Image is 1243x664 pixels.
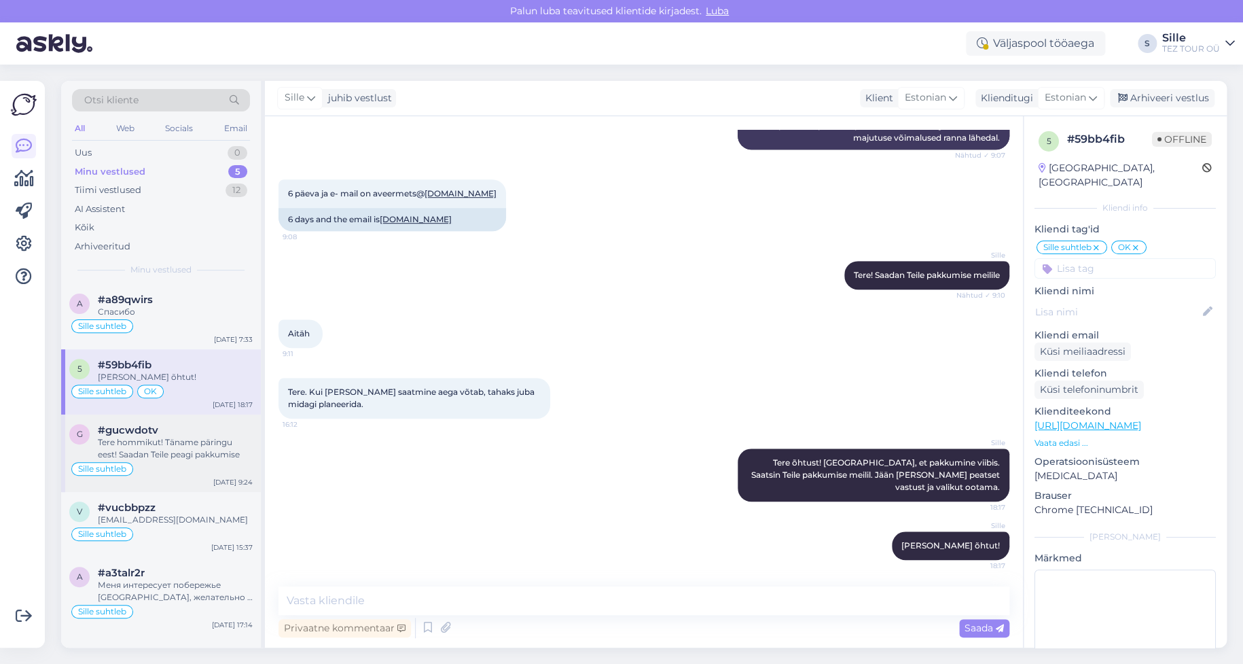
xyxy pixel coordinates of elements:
[1162,43,1220,54] div: TEZ TOUR OÜ
[1034,531,1216,543] div: [PERSON_NAME]
[285,90,304,105] span: Sille
[98,436,253,461] div: Tere hommikut! Täname päringu eest! Saadan Teile peagi pakkumise
[1162,33,1235,54] a: SilleTEZ TOUR OÜ
[77,429,83,439] span: g
[283,232,334,242] span: 9:08
[1034,455,1216,469] p: Operatsioonisüsteem
[75,221,94,234] div: Kõik
[1034,437,1216,449] p: Vaata edasi ...
[1118,243,1131,251] span: OK
[1034,258,1216,279] input: Lisa tag
[954,521,1005,531] span: Sille
[77,298,83,309] span: a
[213,400,253,410] div: [DATE] 18:17
[226,184,247,197] div: 12
[228,165,247,179] div: 5
[1034,284,1216,298] p: Kliendi nimi
[751,457,1002,492] span: Tere õhtust! [GEOGRAPHIC_DATA], et pakkumine viibis. Saatsin Teile pakkumise meilil. Jään [PERSON...
[954,502,1005,512] span: 18:17
[75,203,125,216] div: AI Assistent
[84,93,139,107] span: Otsi kliente
[702,5,733,17] span: Luba
[323,91,392,105] div: juhib vestlust
[860,91,893,105] div: Klient
[78,387,126,396] span: Sille suhtleb
[213,477,253,487] div: [DATE] 9:24
[1034,503,1216,517] p: Chrome [TECHNICAL_ID]
[283,349,334,359] span: 9:11
[78,608,126,616] span: Sille suhtleb
[975,91,1033,105] div: Klienditugi
[75,165,145,179] div: Minu vestlused
[11,92,37,118] img: Askly Logo
[1034,343,1131,361] div: Küsi meiliaadressi
[98,579,253,604] div: Меня интересует побережье [GEOGRAPHIC_DATA], желательно в сторону [GEOGRAPHIC_DATA] или сам Кемер...
[1043,243,1092,251] span: Sille suhtleb
[228,146,247,160] div: 0
[1034,366,1216,381] p: Kliendi telefon
[130,264,192,276] span: Minu vestlused
[288,188,497,198] span: 6 päeva ja e- mail on aveermets@
[288,387,537,409] span: Tere. Kui [PERSON_NAME] saatmine aega võtab, tahaks juba midagi planeerida.
[75,184,141,197] div: Tiimi vestlused
[954,438,1005,448] span: Sille
[98,371,253,383] div: [PERSON_NAME] õhtut!
[1034,404,1216,419] p: Klienditeekond
[75,146,92,160] div: Uus
[1035,304,1200,319] input: Lisa nimi
[1034,381,1144,399] div: Küsi telefoninumbrit
[77,364,82,374] span: 5
[162,120,196,137] div: Socials
[72,120,88,137] div: All
[98,306,253,318] div: Спасибо
[1034,202,1216,214] div: Kliendi info
[954,150,1005,160] span: Nähtud ✓ 9:07
[98,294,153,306] span: #a89qwirs
[77,572,83,582] span: a
[380,214,452,224] a: [DOMAIN_NAME]
[901,540,1000,551] span: [PERSON_NAME] õhtut!
[1039,161,1202,190] div: [GEOGRAPHIC_DATA], [GEOGRAPHIC_DATA]
[1034,551,1216,565] p: Märkmed
[1047,136,1051,146] span: 5
[75,240,130,254] div: Arhiveeritud
[1110,89,1214,107] div: Arhiveeri vestlus
[1138,34,1157,53] div: S
[954,561,1005,571] span: 18:17
[98,514,253,526] div: [EMAIL_ADDRESS][DOMAIN_NAME]
[954,290,1005,300] span: Nähtud ✓ 9:10
[1067,131,1152,147] div: # 59bb4fib
[113,120,137,137] div: Web
[212,620,253,630] div: [DATE] 17:14
[98,424,158,436] span: #gucwdotv
[1034,489,1216,503] p: Brauser
[965,622,1004,634] span: Saada
[425,188,497,198] a: [DOMAIN_NAME]
[954,250,1005,260] span: Sille
[98,502,156,514] span: #vucbbpzz
[1045,90,1086,105] span: Estonian
[78,322,126,330] span: Sille suhtleb
[78,530,126,538] span: Sille suhtleb
[288,328,310,338] span: Aitäh
[283,419,334,430] span: 16:12
[1152,132,1212,147] span: Offline
[278,619,411,637] div: Privaatne kommentaar
[966,31,1105,56] div: Väljaspool tööaega
[1034,419,1141,432] a: [URL][DOMAIN_NAME]
[211,542,253,553] div: [DATE] 15:37
[1034,328,1216,343] p: Kliendi email
[1034,469,1216,483] p: [MEDICAL_DATA]
[144,387,157,396] span: OK
[98,359,151,371] span: #59bb4fib
[1162,33,1220,43] div: Sille
[221,120,250,137] div: Email
[78,465,126,473] span: Sille suhtleb
[854,270,1000,280] span: Tere! Saadan Teile pakkumise meilile
[77,506,82,517] span: v
[98,567,145,579] span: #a3talr2r
[214,334,253,345] div: [DATE] 7:33
[278,208,506,231] div: 6 days and the email is
[1034,222,1216,237] p: Kliendi tag'id
[905,90,946,105] span: Estonian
